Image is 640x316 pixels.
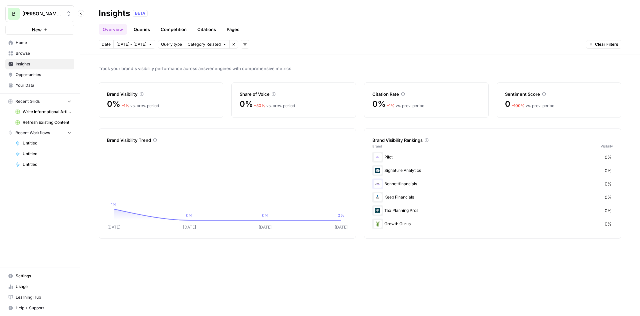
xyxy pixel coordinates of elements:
[372,152,613,163] div: Pilot
[12,148,74,159] a: Untitled
[12,106,74,117] a: Write Informational Article (1)
[605,167,612,174] span: 0%
[254,103,265,108] span: – 50 %
[505,99,510,109] span: 0
[161,41,182,47] span: Query type
[15,98,40,104] span: Recent Grids
[505,91,613,97] div: Sentiment Score
[16,61,71,67] span: Insights
[374,153,382,161] img: gzakf32v0cf42zgh05s6c30z557b
[16,294,71,300] span: Learning Hub
[16,82,71,88] span: Your Data
[372,99,386,109] span: 0%
[107,91,215,97] div: Brand Visibility
[512,103,525,108] span: – 100 %
[122,103,159,109] div: vs. prev. period
[387,103,395,108] span: – 1 %
[16,273,71,279] span: Settings
[16,72,71,78] span: Opportunities
[5,96,74,106] button: Recent Grids
[5,281,74,292] a: Usage
[183,225,196,230] tspan: [DATE]
[23,109,71,115] span: Write Informational Article (1)
[185,40,229,49] button: Category Related
[586,40,621,49] button: Clear Filters
[372,179,613,189] div: Bennettfinancials
[99,65,621,72] span: Track your brand's visibility performance across answer engines with comprehensive metrics.
[107,225,120,230] tspan: [DATE]
[372,205,613,216] div: Tax Planning Pros
[605,181,612,187] span: 0%
[186,213,193,218] tspan: 0%
[12,138,74,148] a: Untitled
[374,207,382,215] img: 70yz1ipe7pi347xbb4k98oqotd3p
[99,8,130,19] div: Insights
[107,99,120,109] span: 0%
[16,40,71,46] span: Home
[12,10,15,18] span: B
[130,24,154,35] a: Queries
[23,119,71,125] span: Refresh Existing Content
[605,221,612,227] span: 0%
[116,41,146,47] span: [DATE] - [DATE]
[374,220,382,228] img: g222nloxeooqri9m0jfxcyiqs737
[387,103,424,109] div: vs. prev. period
[5,37,74,48] a: Home
[372,192,613,203] div: Keep Financials
[254,103,295,109] div: vs. prev. period
[372,137,613,143] div: Brand Visibility Rankings
[111,202,117,207] tspan: 1%
[157,24,191,35] a: Competition
[374,180,382,188] img: vqzwavkrg9ywhnt1f5bp2h0m2m65
[372,165,613,176] div: Signature Analytics
[23,162,71,168] span: Untitled
[133,10,148,17] div: BETA
[5,48,74,59] a: Browse
[338,213,344,218] tspan: 0%
[5,59,74,69] a: Insights
[16,305,71,311] span: Help + Support
[372,91,480,97] div: Citation Rate
[12,117,74,128] a: Refresh Existing Content
[240,99,253,109] span: 0%
[5,5,74,22] button: Workspace: Bennett Financials
[595,41,618,47] span: Clear Filters
[372,143,382,149] span: Brand
[23,140,71,146] span: Untitled
[16,50,71,56] span: Browse
[259,225,272,230] tspan: [DATE]
[5,69,74,80] a: Opportunities
[32,26,42,33] span: New
[374,167,382,175] img: 6afmd12b2afwbbp9m9vrg65ncgct
[193,24,220,35] a: Citations
[99,24,127,35] a: Overview
[15,130,50,136] span: Recent Workflows
[12,159,74,170] a: Untitled
[102,41,111,47] span: Date
[605,194,612,201] span: 0%
[23,151,71,157] span: Untitled
[605,207,612,214] span: 0%
[122,103,129,108] span: – 1 %
[335,225,348,230] tspan: [DATE]
[372,219,613,229] div: Growth Gurus
[22,10,63,17] span: [PERSON_NAME] Financials
[5,80,74,91] a: Your Data
[5,292,74,303] a: Learning Hub
[240,91,348,97] div: Share of Voice
[5,271,74,281] a: Settings
[262,213,269,218] tspan: 0%
[113,40,155,49] button: [DATE] - [DATE]
[5,25,74,35] button: New
[188,41,221,47] span: Category Related
[5,128,74,138] button: Recent Workflows
[512,103,554,109] div: vs. prev. period
[223,24,243,35] a: Pages
[107,137,348,143] div: Brand Visibility Trend
[16,284,71,290] span: Usage
[374,193,382,201] img: 6gcplh2619jthr39bga9lfgd0k9n
[5,303,74,313] button: Help + Support
[601,143,613,149] span: Visibility
[605,154,612,161] span: 0%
